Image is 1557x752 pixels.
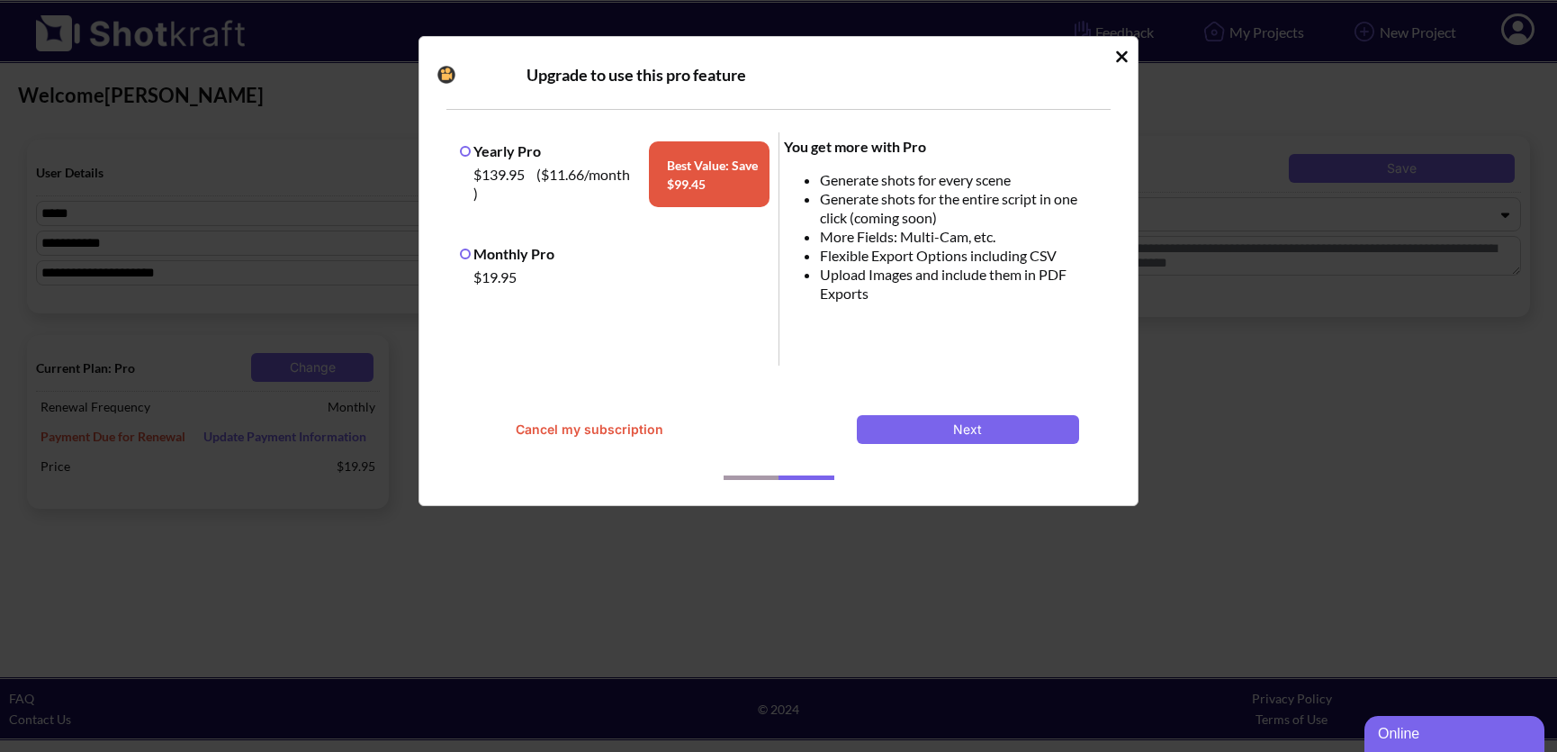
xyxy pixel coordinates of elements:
[649,141,769,207] span: Best Value: Save $ 99.45
[478,415,700,444] button: Cancel my subscription
[469,263,769,291] div: $19.95
[526,64,1091,86] div: Upgrade to use this pro feature
[820,170,1102,189] li: Generate shots for every scene
[820,227,1102,246] li: More Fields: Multi-Cam, etc.
[433,61,460,88] img: Camera Icon
[469,160,640,207] div: $139.95
[473,166,630,202] span: ( $11.66 /month )
[820,265,1102,303] li: Upload Images and include them in PDF Exports
[820,189,1102,227] li: Generate shots for the entire script in one click (coming soon)
[784,137,1102,156] div: You get more with Pro
[1364,712,1548,752] iframe: chat widget
[460,245,554,262] label: Monthly Pro
[857,415,1079,444] button: Next
[460,142,541,159] label: Yearly Pro
[820,246,1102,265] li: Flexible Export Options including CSV
[418,36,1138,506] div: Idle Modal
